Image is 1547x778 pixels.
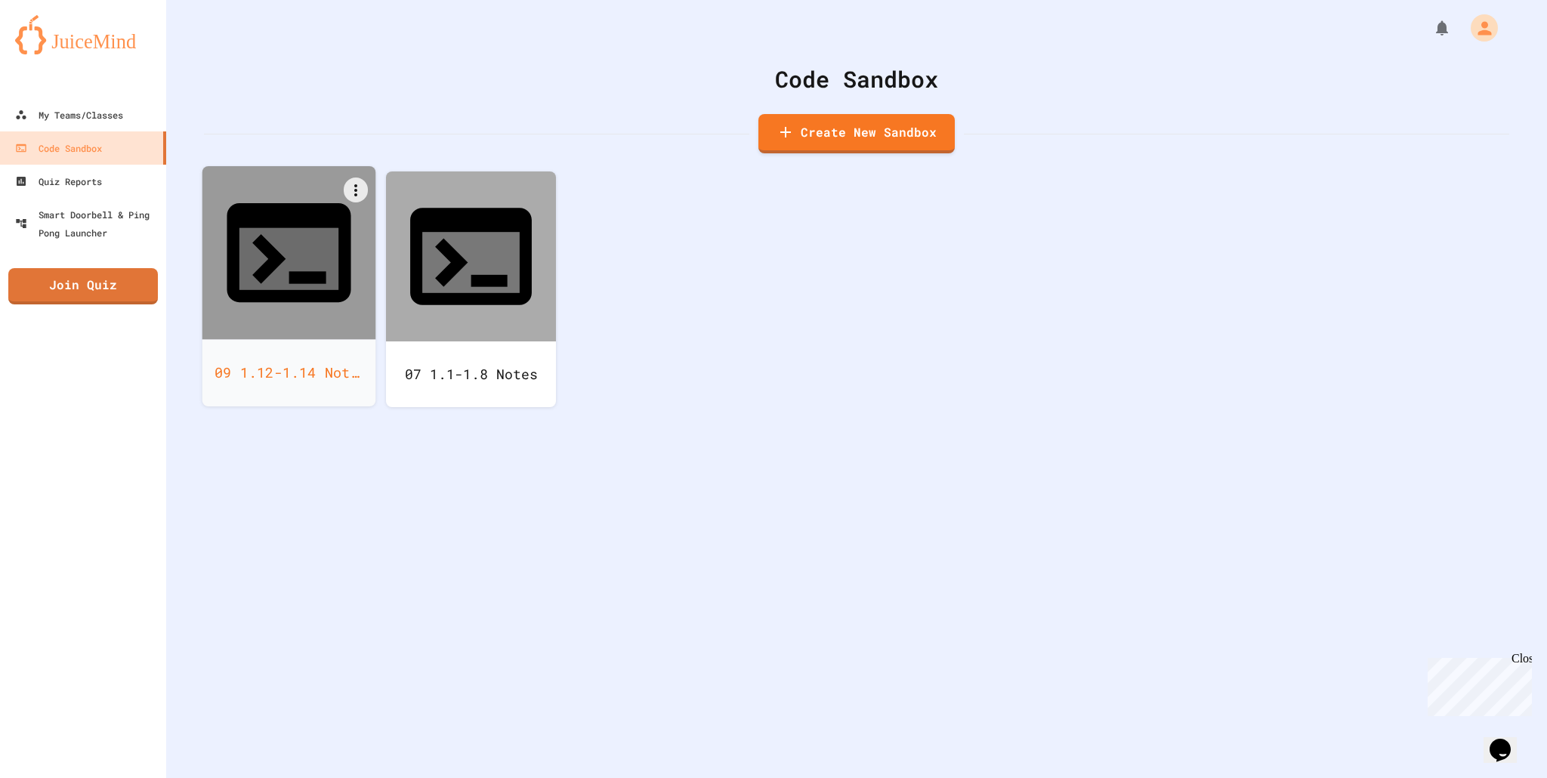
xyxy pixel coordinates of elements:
[6,6,104,96] div: Chat with us now!Close
[1455,11,1502,45] div: My Account
[15,15,151,54] img: logo-orange.svg
[202,166,376,406] a: 09 1.12-1.14 Notes
[15,172,102,190] div: Quiz Reports
[202,339,376,406] div: 09 1.12-1.14 Notes
[15,205,160,242] div: Smart Doorbell & Ping Pong Launcher
[204,62,1509,96] div: Code Sandbox
[15,106,123,124] div: My Teams/Classes
[1484,718,1532,763] iframe: chat widget
[386,341,556,407] div: 07 1.1-1.8 Notes
[8,268,158,304] a: Join Quiz
[15,139,102,157] div: Code Sandbox
[1422,652,1532,716] iframe: chat widget
[1405,15,1455,41] div: My Notifications
[758,114,955,153] a: Create New Sandbox
[386,171,556,407] a: 07 1.1-1.8 Notes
